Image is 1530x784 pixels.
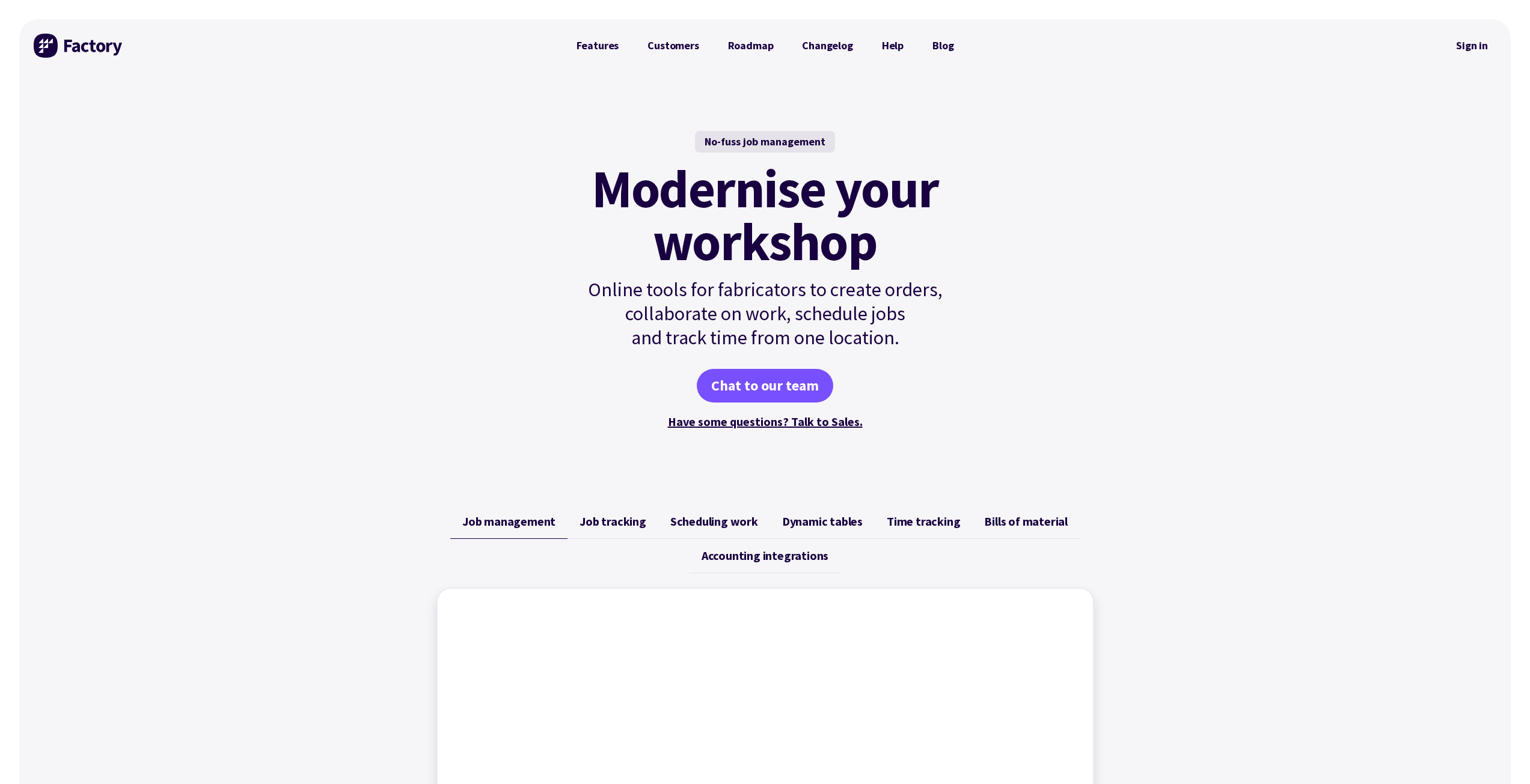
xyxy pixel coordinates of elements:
a: Blog [918,34,968,58]
span: Scheduling work [670,514,758,529]
span: Time tracking [887,514,960,529]
span: Bills of material [984,514,1068,529]
span: Job tracking [580,514,646,529]
nav: Primary Navigation [562,34,968,58]
p: Online tools for fabricators to create orders, collaborate on work, schedule jobs and track time ... [562,278,968,350]
span: Job management [462,514,555,529]
a: Customers [633,34,713,58]
a: Chat to our team [697,369,833,403]
img: Factory [34,34,124,58]
div: No-fuss job management [695,131,835,153]
a: Roadmap [714,34,788,58]
mark: Modernise your workshop [592,162,938,268]
a: Help [868,34,918,58]
span: Dynamic tables [782,514,863,529]
span: Accounting integrations [702,548,828,563]
a: Sign in [1448,32,1496,59]
a: Changelog [788,34,867,58]
nav: Secondary Navigation [1448,32,1496,59]
a: Features [562,34,634,58]
a: Have some questions? Talk to Sales. [668,414,863,429]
